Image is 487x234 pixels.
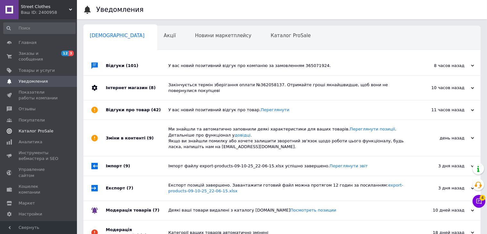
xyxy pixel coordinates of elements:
[106,201,168,220] div: Модерація товарів
[61,51,69,56] span: 12
[168,163,410,169] div: Імпорт файлу export-products-09-10-25_22-06-15.xlsx успішно завершено.
[164,33,176,38] span: Акції
[19,117,45,123] span: Покупатели
[90,33,145,38] span: [DEMOGRAPHIC_DATA]
[106,156,168,176] div: Імпорт
[19,211,42,217] span: Настройки
[151,107,161,112] span: (42)
[330,163,368,168] a: Переглянути звіт
[69,51,74,56] span: 3
[168,63,410,69] div: У вас новий позитивний відгук про компанію за замовленням 365071924.
[410,207,474,213] div: 10 дней назад
[149,85,155,90] span: (8)
[147,136,154,140] span: (9)
[271,33,311,38] span: Каталог ProSale
[19,167,59,178] span: Управление сайтом
[19,40,37,46] span: Главная
[168,207,410,213] div: Деякі ваші товари видалені з каталогу [DOMAIN_NAME]
[153,208,159,213] span: (7)
[106,176,168,200] div: Експорт
[168,126,410,150] div: Ми знайшли та автоматично заповнили деякі характеристики для ваших товарів. . Детальніше про функ...
[21,10,77,15] div: Ваш ID: 2400958
[106,56,168,75] div: Відгуки
[19,139,42,145] span: Аналитика
[19,68,55,73] span: Товары и услуги
[410,185,474,191] div: 3 дня назад
[168,183,403,193] a: export-products-09-10-25_22-06-15.xlsx
[127,186,133,190] span: (7)
[106,76,168,100] div: Інтернет магазин
[126,63,139,68] span: (101)
[106,100,168,120] div: Відгуки про товар
[290,208,336,213] a: Посмотреть позиции
[19,79,48,84] span: Уведомления
[168,107,410,113] div: У вас новий позитивний відгук про товар.
[19,184,59,195] span: Кошелек компании
[473,195,485,208] button: Чат с покупателем4
[106,120,168,156] div: Зміни в контенті
[19,128,53,134] span: Каталог ProSale
[21,4,69,10] span: Street Clothes
[168,82,410,94] div: Закінчується термін зберігання оплати №362058137. Отримайте гроші якнайшвидше, щоб вони не поверн...
[19,106,36,112] span: Отзывы
[3,22,76,34] input: Поиск
[19,51,59,62] span: Заказы и сообщения
[168,182,410,194] div: Експорт позицій завершено. Завантажити готовий файл можна протягом 12 годин за посиланням:
[410,135,474,141] div: день назад
[350,127,395,131] a: Переглянути позиції
[96,6,144,13] h1: Уведомления
[410,107,474,113] div: 11 часов назад
[235,133,251,138] a: довідці
[19,200,35,206] span: Маркет
[410,163,474,169] div: 3 дня назад
[410,85,474,91] div: 10 часов назад
[19,89,59,101] span: Показатели работы компании
[123,163,130,168] span: (9)
[19,150,59,162] span: Инструменты вебмастера и SEO
[195,33,251,38] span: Новини маркетплейсу
[410,63,474,69] div: 8 часов назад
[480,193,485,199] span: 4
[261,107,289,112] a: Переглянути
